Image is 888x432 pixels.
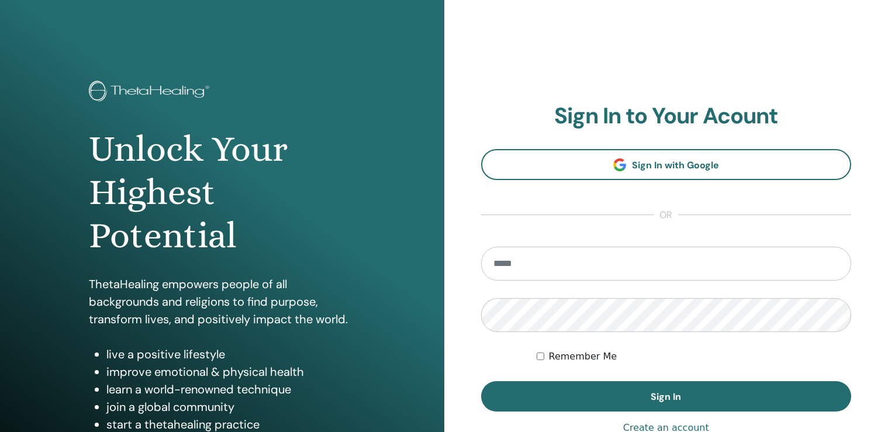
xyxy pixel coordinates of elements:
[106,381,355,398] li: learn a world-renowned technique
[481,103,852,130] h2: Sign In to Your Acount
[89,275,355,328] p: ThetaHealing empowers people of all backgrounds and religions to find purpose, transform lives, a...
[632,159,719,171] span: Sign In with Google
[481,381,852,412] button: Sign In
[106,398,355,416] li: join a global community
[89,127,355,258] h1: Unlock Your Highest Potential
[549,350,617,364] label: Remember Me
[654,208,678,222] span: or
[537,350,851,364] div: Keep me authenticated indefinitely or until I manually logout
[481,149,852,180] a: Sign In with Google
[651,390,681,403] span: Sign In
[106,345,355,363] li: live a positive lifestyle
[106,363,355,381] li: improve emotional & physical health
